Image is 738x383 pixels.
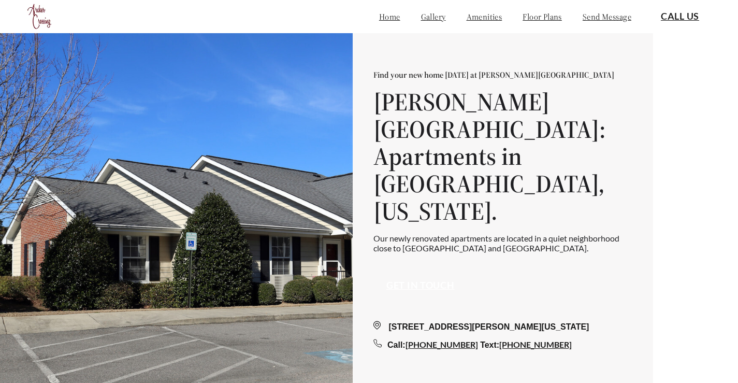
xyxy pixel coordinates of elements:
[583,11,631,22] a: send message
[480,341,499,349] span: Text:
[499,339,572,349] a: [PHONE_NUMBER]
[467,11,502,22] a: amenities
[379,11,400,22] a: home
[373,88,632,225] h1: [PERSON_NAME][GEOGRAPHIC_DATA]: Apartments in [GEOGRAPHIC_DATA], [US_STATE].
[661,11,699,22] a: Call Us
[373,274,468,297] button: Get in touch
[421,11,446,22] a: gallery
[373,321,632,333] div: [STREET_ADDRESS][PERSON_NAME][US_STATE]
[523,11,562,22] a: floor plans
[386,280,455,291] a: Get in touch
[648,5,712,29] button: Call Us
[406,339,478,349] a: [PHONE_NUMBER]
[373,69,632,80] p: Find your new home [DATE] at [PERSON_NAME][GEOGRAPHIC_DATA]
[26,3,54,31] img: Company logo
[373,233,632,253] p: Our newly renovated apartments are located in a quiet neighborhood close to [GEOGRAPHIC_DATA] and...
[387,341,406,349] span: Call:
